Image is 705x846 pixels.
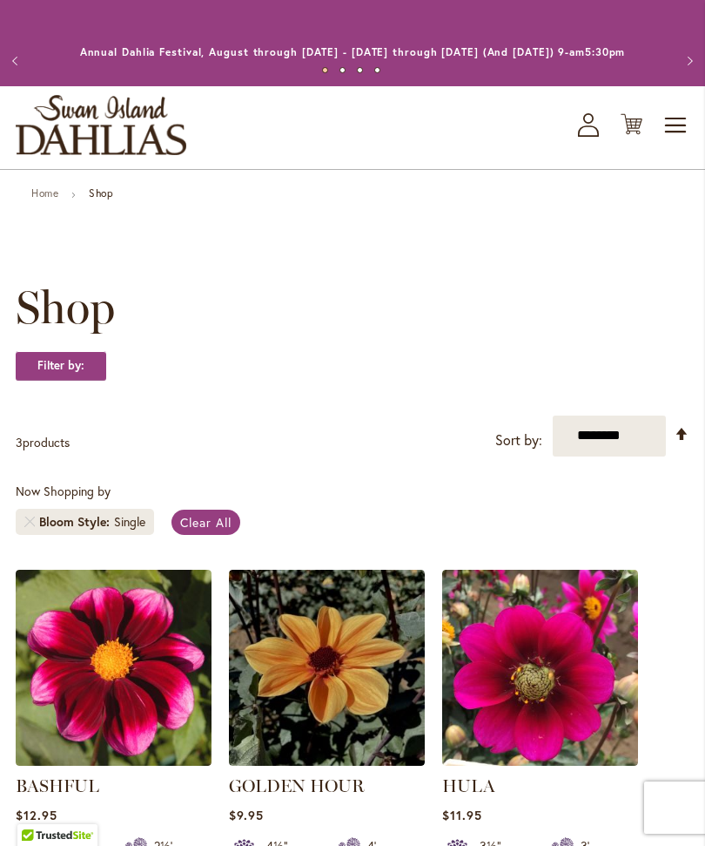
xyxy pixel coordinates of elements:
strong: Shop [89,186,113,200]
div: Single [114,513,145,531]
p: products [16,429,70,457]
a: Home [31,186,58,200]
a: Golden Hour [229,753,425,769]
a: BASHFUL [16,775,99,796]
label: Sort by: [495,424,542,457]
button: 1 of 4 [322,67,328,73]
span: $11.95 [442,807,482,823]
a: HULA [442,775,495,796]
a: GOLDEN HOUR [229,775,365,796]
strong: Filter by: [16,351,106,381]
a: store logo [16,95,186,155]
img: HULA [442,570,638,766]
button: Next [670,44,705,78]
iframe: Launch Accessibility Center [13,784,62,833]
a: Annual Dahlia Festival, August through [DATE] - [DATE] through [DATE] (And [DATE]) 9-am5:30pm [80,45,626,58]
button: 2 of 4 [339,67,346,73]
span: Shop [16,281,115,334]
span: Clear All [180,514,232,531]
a: BASHFUL [16,753,211,769]
img: BASHFUL [16,570,211,766]
span: Bloom Style [39,513,114,531]
img: Golden Hour [229,570,425,766]
button: 4 of 4 [374,67,380,73]
a: HULA [442,753,638,769]
span: 3 [16,434,23,450]
a: Clear All [171,510,240,535]
span: Now Shopping by [16,483,111,499]
span: $9.95 [229,807,264,823]
a: Remove Bloom Style Single [24,517,35,527]
button: 3 of 4 [357,67,363,73]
